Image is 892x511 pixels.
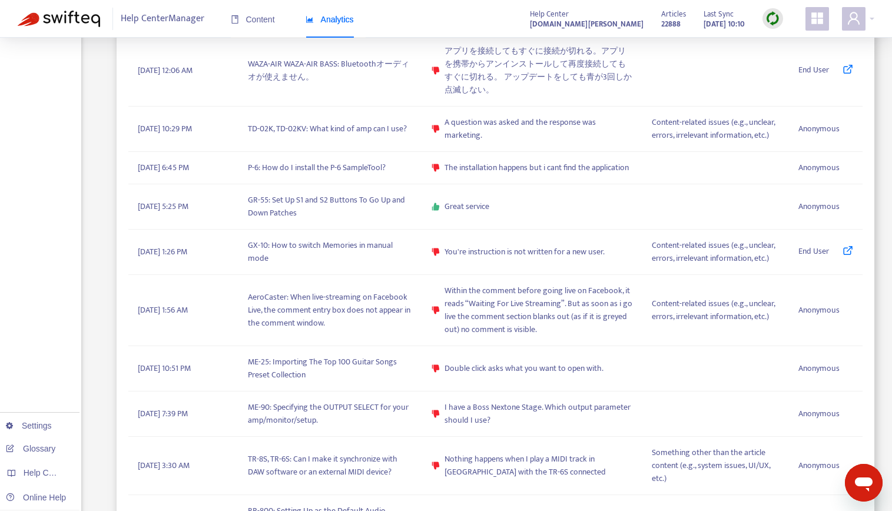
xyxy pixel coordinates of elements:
a: Online Help [6,493,66,502]
span: A question was asked and the response was marketing. [445,116,633,142]
span: dislike [432,410,440,418]
span: End User [798,64,829,78]
span: [DATE] 3:30 AM [138,459,190,472]
span: Anonymous [798,200,840,213]
span: Analytics [306,15,354,24]
span: dislike [432,125,440,133]
img: Swifteq [18,11,100,27]
span: Double click asks what you want to open with. [445,362,603,375]
td: ME-25: Importing The Top 100 Guitar Songs Preset Collection [238,346,422,391]
span: End User [798,245,829,259]
span: You're instruction is not written for a new user. [445,245,605,258]
span: [DATE] 1:56 AM [138,304,188,317]
span: [DATE] 6:45 PM [138,161,189,174]
a: [DOMAIN_NAME][PERSON_NAME] [530,17,644,31]
span: Anonymous [798,304,840,317]
strong: [DOMAIN_NAME][PERSON_NAME] [530,18,644,31]
strong: 22888 [661,18,681,31]
td: GX-10: How to switch Memories in manual mode [238,230,422,275]
span: like [432,203,440,211]
span: user [847,11,861,25]
span: [DATE] 10:51 PM [138,362,191,375]
span: [DATE] 7:39 PM [138,407,188,420]
span: Content-related issues (e.g., unclear, errors, irrelevant information, etc.) [652,297,780,323]
span: Anonymous [798,407,840,420]
span: dislike [432,364,440,373]
a: Glossary [6,444,55,453]
span: Help Center Manager [121,8,204,30]
span: I have a Boss Nextone Stage. Which output parameter should I use? [445,401,633,427]
a: Settings [6,421,52,430]
span: Help Centers [24,468,72,477]
span: Last Sync [704,8,734,21]
span: Something other than the article content (e.g., system issues, UI/UX, etc.) [652,446,780,485]
td: GR-55: Set Up S1 and S2 Buttons To Go Up and Down Patches [238,184,422,230]
iframe: メッセージングウィンドウの起動ボタン、進行中の会話 [845,464,883,502]
td: AeroCaster: When live-streaming on Facebook Live, the comment entry box does not appear in the co... [238,275,422,346]
span: Content [231,15,275,24]
span: area-chart [306,15,314,24]
span: dislike [432,462,440,470]
span: [DATE] 12:06 AM [138,64,193,77]
span: appstore [810,11,824,25]
span: [DATE] 5:25 PM [138,200,188,213]
span: アプリを接続してもすぐに接続が切れる。アプリを携帯からアンインストールして再度接続してもすぐに切れる。 アップデートをしても青が3回しか点滅しない。 [445,45,633,97]
span: dislike [432,306,440,314]
span: Anonymous [798,362,840,375]
img: sync.dc5367851b00ba804db3.png [765,11,780,26]
span: book [231,15,239,24]
span: Within the comment before going live on Facebook, it reads “Waiting For Live Streaming”. But as s... [445,284,633,336]
span: Nothing happens when I play a MIDI track in [GEOGRAPHIC_DATA] with the TR-6S connected [445,453,633,479]
span: dislike [432,248,440,256]
span: Anonymous [798,459,840,472]
span: Articles [661,8,686,21]
span: dislike [432,164,440,172]
span: Content-related issues (e.g., unclear, errors, irrelevant information, etc.) [652,239,780,265]
span: The installation happens but i cant find the application [445,161,629,174]
strong: [DATE] 10:10 [704,18,745,31]
td: TD-02K, TD-02KV: What kind of amp can I use? [238,107,422,152]
span: [DATE] 1:26 PM [138,245,187,258]
span: Help Center [530,8,569,21]
span: [DATE] 10:29 PM [138,122,192,135]
span: Great service [445,200,489,213]
td: WAZA-AIR WAZA-AIR BASS: Bluetoothオーディオが使えません。 [238,35,422,107]
td: P-6: How do I install the P-6 SampleTool? [238,152,422,184]
span: Anonymous [798,161,840,174]
span: Anonymous [798,122,840,135]
span: dislike [432,67,440,75]
span: Content-related issues (e.g., unclear, errors, irrelevant information, etc.) [652,116,780,142]
td: TR-8S, TR-6S: Can I make it synchronize with DAW software or an external MIDI device? [238,437,422,495]
td: ME-90: Specifying the OUTPUT SELECT for your amp/monitor/setup. [238,391,422,437]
